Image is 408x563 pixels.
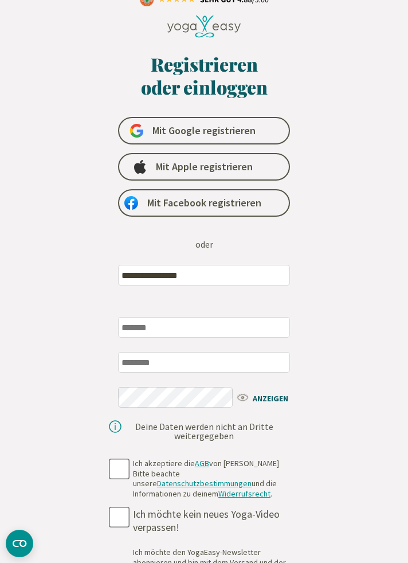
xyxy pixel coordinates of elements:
[218,488,270,499] a: Widerrufsrecht
[236,390,301,405] span: ANZEIGEN
[126,422,282,440] div: Deine Daten werden nicht an Dritte weitergegeben
[112,53,296,99] h1: Registrieren oder einloggen
[147,196,261,210] span: Mit Facebook registrieren
[133,508,296,534] div: Ich möchte kein neues Yoga-Video verpassen!
[133,459,296,499] div: Ich akzeptiere die von [PERSON_NAME] Bitte beachte unsere und die Informationen zu deinem .
[152,124,256,138] span: Mit Google registrieren
[118,117,290,144] a: Mit Google registrieren
[118,153,290,181] a: Mit Apple registrieren
[156,160,253,174] span: Mit Apple registrieren
[157,478,252,488] a: Datenschutzbestimmungen
[6,530,33,557] button: CMP-Widget öffnen
[118,189,290,217] a: Mit Facebook registrieren
[195,458,209,468] a: AGB
[195,237,213,251] div: oder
